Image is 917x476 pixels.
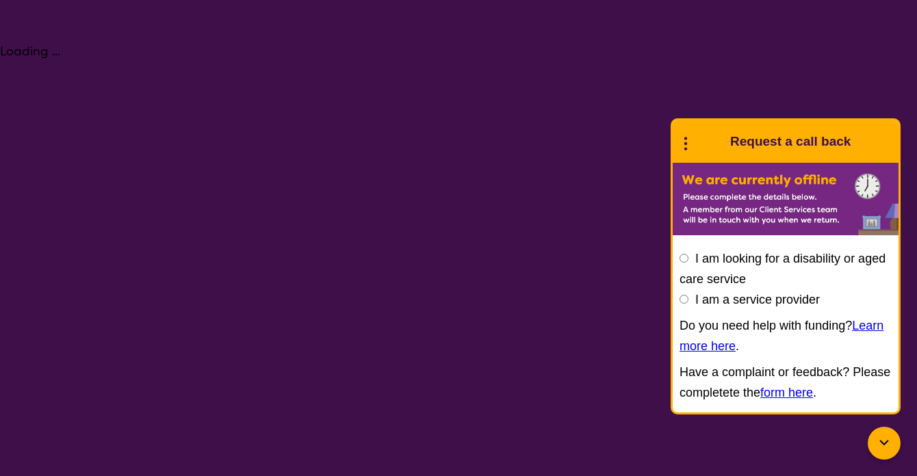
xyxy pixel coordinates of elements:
p: Have a complaint or feedback? Please completete the . [680,362,892,403]
label: I am a service provider [695,293,820,306]
label: I am looking for a disability or aged care service [680,252,886,286]
p: Do you need help with funding? . [680,315,892,356]
a: form here [760,386,813,399]
img: Karista [695,128,722,155]
h1: Request a call back [730,131,851,152]
img: Karista offline chat form to request call back [673,163,899,235]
